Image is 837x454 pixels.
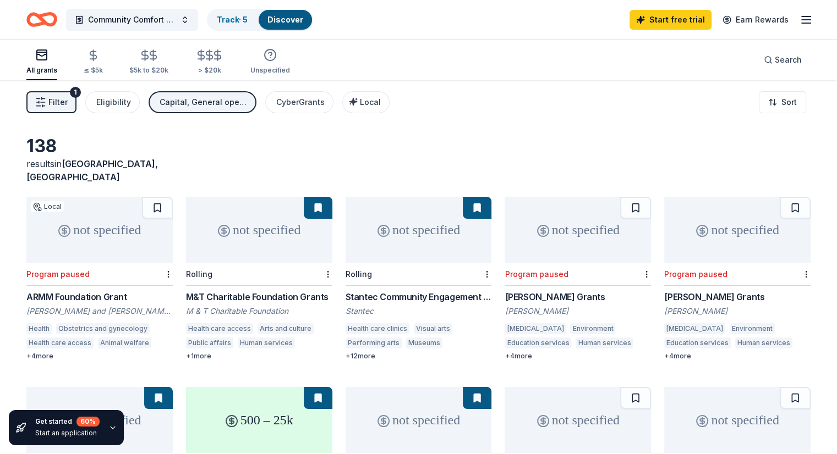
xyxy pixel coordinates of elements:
[186,387,332,453] div: 500 – 25k
[570,323,615,334] div: Environment
[26,269,90,279] div: Program paused
[26,197,173,361] a: not specifiedLocalProgram pausedARMM Foundation Grant[PERSON_NAME] and [PERSON_NAME] Memorial Fou...
[35,429,100,438] div: Start an application
[26,135,173,157] div: 138
[346,197,492,263] div: not specified
[664,306,811,317] div: [PERSON_NAME]
[26,290,173,303] div: ARMM Foundation Grant
[186,306,332,317] div: M & T Charitable Foundation
[664,197,811,263] div: not specified
[96,96,131,109] div: Eligibility
[342,91,390,113] button: Local
[26,158,158,182] span: in
[195,66,224,75] div: > $20k
[346,337,402,348] div: Performing arts
[346,290,492,303] div: Stantec Community Engagement Grant
[716,10,795,30] a: Earn Rewards
[129,45,168,80] button: $5k to $20k
[26,337,94,348] div: Health care access
[505,197,651,361] a: not specifiedProgram paused[PERSON_NAME] Grants[PERSON_NAME][MEDICAL_DATA]EnvironmentEducation se...
[735,337,792,348] div: Human services
[186,197,332,263] div: not specified
[346,352,492,361] div: + 12 more
[360,97,381,107] span: Local
[26,158,158,182] span: [GEOGRAPHIC_DATA], [GEOGRAPHIC_DATA]
[85,91,140,113] button: Eligibility
[26,91,76,113] button: Filter1
[505,352,651,361] div: + 4 more
[576,337,633,348] div: Human services
[186,269,212,279] div: Rolling
[664,387,811,453] div: not specified
[630,10,712,30] a: Start free trial
[276,96,325,109] div: CyberGrants
[26,66,57,75] div: All grants
[88,13,176,26] span: Community Comfort and Care Initiative
[98,337,151,348] div: Animal welfare
[26,323,52,334] div: Health
[664,352,811,361] div: + 4 more
[207,9,313,31] button: Track· 5Discover
[186,352,332,361] div: + 1 more
[250,44,290,80] button: Unspecified
[26,197,173,263] div: not specified
[217,15,248,24] a: Track· 5
[129,66,168,75] div: $5k to $20k
[505,387,651,453] div: not specified
[76,417,100,427] div: 60 %
[505,337,571,348] div: Education services
[186,323,253,334] div: Health care access
[781,96,797,109] span: Sort
[664,337,731,348] div: Education services
[84,45,103,80] button: ≤ $5k
[346,269,372,279] div: Rolling
[759,91,806,113] button: Sort
[160,96,248,109] div: Capital, General operations
[26,306,173,317] div: [PERSON_NAME] and [PERSON_NAME] Memorial Foundation
[505,323,566,334] div: [MEDICAL_DATA]
[70,87,81,98] div: 1
[258,323,314,334] div: Arts and culture
[31,201,64,212] div: Local
[238,337,295,348] div: Human services
[84,66,103,75] div: ≤ $5k
[346,306,492,317] div: Stantec
[664,269,727,279] div: Program paused
[346,197,492,361] a: not specifiedRollingStantec Community Engagement GrantStantecHealth care clinicsVisual artsPerfor...
[186,290,332,303] div: M&T Charitable Foundation Grants
[267,15,303,24] a: Discover
[48,96,68,109] span: Filter
[26,352,173,361] div: + 4 more
[775,53,802,67] span: Search
[250,66,290,75] div: Unspecified
[505,306,651,317] div: [PERSON_NAME]
[26,157,173,184] div: results
[406,337,442,348] div: Museums
[265,91,333,113] button: CyberGrants
[505,290,651,303] div: [PERSON_NAME] Grants
[505,269,568,279] div: Program paused
[186,337,233,348] div: Public affairs
[664,197,811,361] a: not specifiedProgram paused[PERSON_NAME] Grants[PERSON_NAME][MEDICAL_DATA]EnvironmentEducation se...
[664,290,811,303] div: [PERSON_NAME] Grants
[26,387,173,453] div: not specified
[414,323,452,334] div: Visual arts
[346,323,409,334] div: Health care clinics
[35,417,100,427] div: Get started
[66,9,198,31] button: Community Comfort and Care Initiative
[26,44,57,80] button: All grants
[26,7,57,32] a: Home
[56,323,150,334] div: Obstetrics and gynecology
[755,49,811,71] button: Search
[505,197,651,263] div: not specified
[149,91,256,113] button: Capital, General operations
[346,387,492,453] div: not specified
[730,323,775,334] div: Environment
[664,323,725,334] div: [MEDICAL_DATA]
[195,45,224,80] button: > $20k
[186,197,332,361] a: not specifiedRollingM&T Charitable Foundation GrantsM & T Charitable FoundationHealth care access...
